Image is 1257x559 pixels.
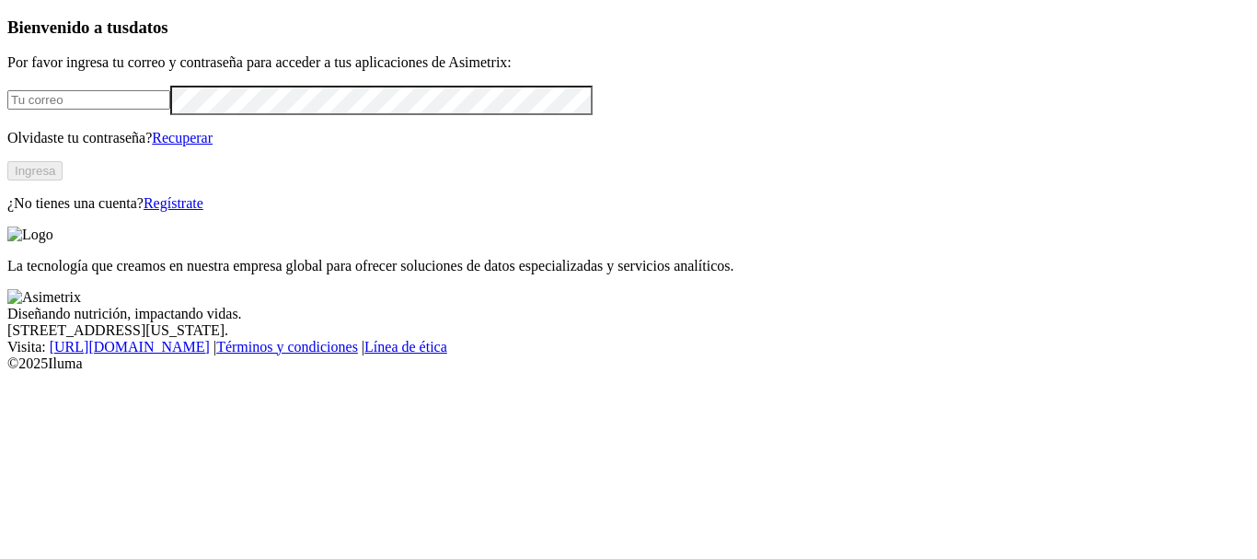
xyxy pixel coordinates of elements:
[129,17,168,37] span: datos
[7,355,1250,372] div: © 2025 Iluma
[7,322,1250,339] div: [STREET_ADDRESS][US_STATE].
[7,306,1250,322] div: Diseñando nutrición, impactando vidas.
[7,258,1250,274] p: La tecnología que creamos en nuestra empresa global para ofrecer soluciones de datos especializad...
[364,339,447,355] a: Línea de ética
[144,195,203,211] a: Regístrate
[7,90,170,110] input: Tu correo
[50,339,210,355] a: [URL][DOMAIN_NAME]
[7,130,1250,146] p: Olvidaste tu contraseña?
[7,161,63,181] button: Ingresa
[7,195,1250,212] p: ¿No tienes una cuenta?
[7,54,1250,71] p: Por favor ingresa tu correo y contraseña para acceder a tus aplicaciones de Asimetrix:
[152,130,213,146] a: Recuperar
[7,227,53,243] img: Logo
[7,339,1250,355] div: Visita : | |
[216,339,358,355] a: Términos y condiciones
[7,17,1250,38] h3: Bienvenido a tus
[7,289,81,306] img: Asimetrix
